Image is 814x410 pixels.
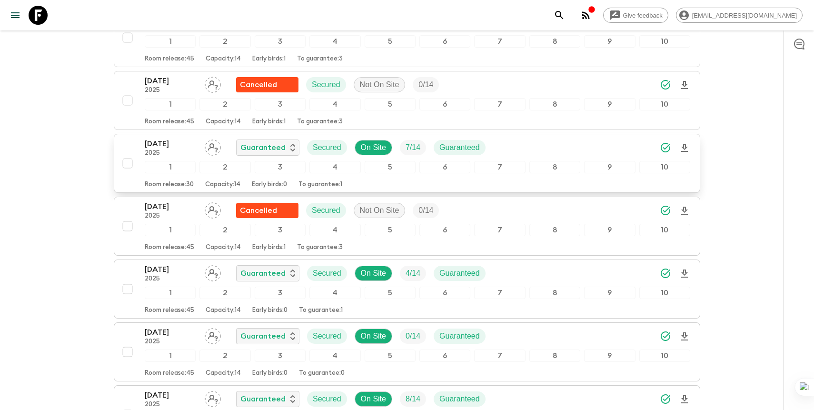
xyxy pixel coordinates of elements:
svg: Download Onboarding [679,80,690,91]
div: Secured [306,77,346,92]
div: 3 [255,35,306,48]
p: Cancelled [240,205,277,216]
div: Trip Fill [413,203,439,218]
div: 2 [199,35,250,48]
div: 10 [639,350,690,362]
div: 7 [474,350,525,362]
svg: Download Onboarding [679,331,690,342]
p: Secured [313,393,341,405]
button: menu [6,6,25,25]
div: 7 [474,161,525,173]
p: 7 / 14 [406,142,420,153]
p: 2025 [145,338,197,346]
p: Secured [312,79,340,90]
div: 2 [199,350,250,362]
p: Early birds: 0 [252,307,288,314]
div: Secured [307,329,347,344]
div: Secured [307,140,347,155]
button: [DATE]2025Assign pack leaderGuaranteedSecuredOn SiteTrip FillGuaranteed12345678910Room release:45... [114,322,700,381]
div: 3 [255,98,306,110]
span: Assign pack leader [205,80,221,87]
div: On Site [355,266,392,281]
div: 1 [145,350,196,362]
div: 9 [584,161,635,173]
div: 10 [639,161,690,173]
div: On Site [355,329,392,344]
p: 8 / 14 [406,393,420,405]
a: Give feedback [603,8,668,23]
div: 5 [365,287,416,299]
span: [EMAIL_ADDRESS][DOMAIN_NAME] [687,12,802,19]
div: Not On Site [354,203,406,218]
span: Assign pack leader [205,205,221,213]
div: 8 [529,350,580,362]
p: [DATE] [145,201,197,212]
div: 4 [309,161,360,173]
div: 2 [199,161,250,173]
div: 7 [474,98,525,110]
p: Guaranteed [240,393,286,405]
div: 6 [419,35,470,48]
span: Assign pack leader [205,331,221,339]
div: 8 [529,224,580,236]
p: 2025 [145,212,197,220]
p: Cancelled [240,79,277,90]
svg: Synced Successfully [660,205,671,216]
div: Secured [307,391,347,407]
div: 4 [309,35,360,48]
div: 1 [145,35,196,48]
div: 10 [639,98,690,110]
div: On Site [355,391,392,407]
p: Room release: 30 [145,181,194,189]
p: 2025 [145,275,197,283]
p: To guarantee: 0 [299,370,345,377]
button: search adventures [550,6,569,25]
div: 1 [145,98,196,110]
div: 6 [419,224,470,236]
div: 1 [145,161,196,173]
div: 9 [584,287,635,299]
div: Trip Fill [413,77,439,92]
div: 7 [474,224,525,236]
svg: Synced Successfully [660,79,671,90]
div: 3 [255,350,306,362]
div: 2 [199,98,250,110]
p: Not On Site [360,205,399,216]
div: 6 [419,350,470,362]
svg: Synced Successfully [660,330,671,342]
p: Guaranteed [439,142,480,153]
div: 1 [145,224,196,236]
button: [DATE]2025Assign pack leaderGuaranteedSecuredOn SiteTrip FillGuaranteed12345678910Room release:45... [114,260,700,319]
p: Guaranteed [439,268,480,279]
div: On Site [355,140,392,155]
div: 4 [309,224,360,236]
div: 9 [584,224,635,236]
p: [DATE] [145,390,197,401]
div: 5 [365,35,416,48]
svg: Download Onboarding [679,394,690,405]
div: 5 [365,98,416,110]
p: Early birds: 1 [252,244,286,251]
div: 4 [309,287,360,299]
div: Trip Fill [400,266,426,281]
div: Flash Pack cancellation [236,203,298,218]
div: Trip Fill [400,391,426,407]
p: Capacity: 14 [206,307,241,314]
div: 5 [365,224,416,236]
p: Early birds: 1 [252,55,286,63]
span: Give feedback [618,12,668,19]
div: Secured [307,266,347,281]
svg: Download Onboarding [679,205,690,217]
p: [DATE] [145,327,197,338]
p: Guaranteed [439,330,480,342]
div: Secured [306,203,346,218]
p: Secured [313,330,341,342]
div: 2 [199,287,250,299]
svg: Synced Successfully [660,268,671,279]
p: On Site [361,268,386,279]
p: Secured [313,142,341,153]
button: [DATE]2025Assign pack leaderGuaranteedSecuredOn SiteTrip FillGuaranteed12345678910Room release:30... [114,134,700,193]
div: 9 [584,98,635,110]
p: To guarantee: 3 [297,118,343,126]
p: Capacity: 14 [206,244,241,251]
